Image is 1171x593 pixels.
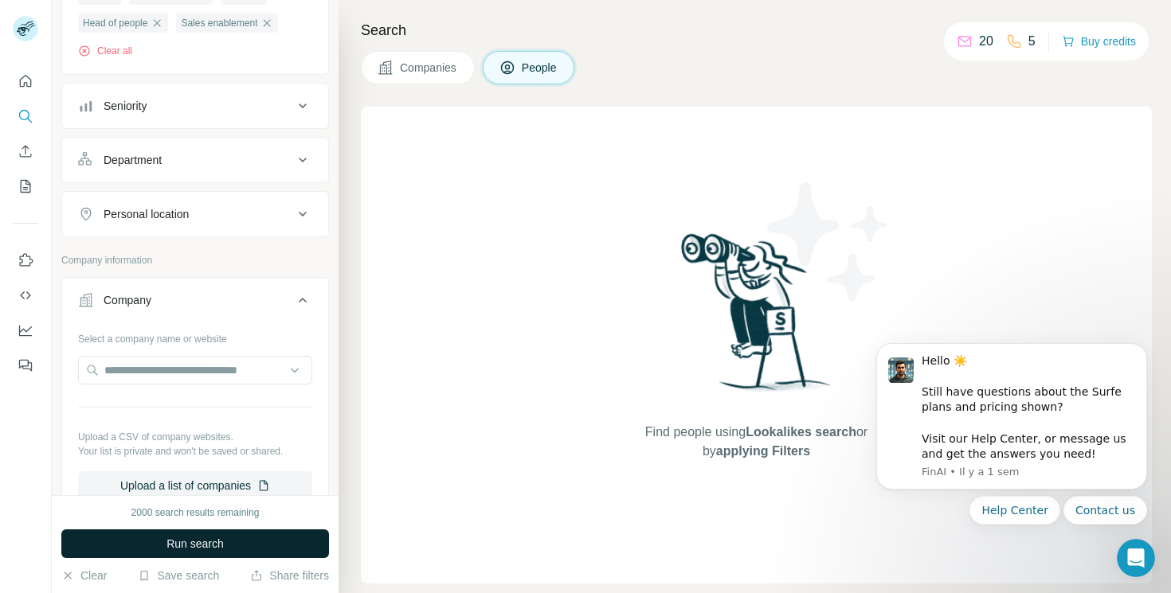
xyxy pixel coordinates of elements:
button: Save search [138,568,219,583]
button: Seniority [62,87,328,125]
div: 2000 search results remaining [131,505,260,520]
button: Upload a list of companies [78,471,312,500]
span: applying Filters [716,444,810,458]
span: People [522,60,558,76]
button: Personal location [62,195,328,233]
img: Surfe Illustration - Stars [757,170,900,314]
div: Company [104,292,151,308]
button: Department [62,141,328,179]
button: Company [62,281,328,326]
button: Dashboard [13,316,38,345]
p: 5 [1028,32,1036,51]
button: My lists [13,172,38,201]
button: Use Surfe on LinkedIn [13,246,38,275]
img: Surfe Illustration - Woman searching with binoculars [674,229,840,407]
span: Companies [400,60,458,76]
p: Upload a CSV of company websites. [78,430,312,444]
button: Share filters [250,568,329,583]
span: Run search [166,536,224,552]
span: Head of people [83,16,147,30]
h4: Search [361,19,1152,41]
span: Sales enablement [181,16,257,30]
button: Buy credits [1062,30,1136,53]
span: Lookalikes search [746,425,856,439]
p: Company information [61,253,329,267]
p: Your list is private and won't be saved or shared. [78,444,312,458]
div: Department [104,152,162,168]
button: Run search [61,529,329,558]
button: Feedback [13,351,38,380]
button: Clear all [78,44,132,58]
p: 20 [979,32,993,51]
button: Enrich CSV [13,137,38,166]
button: Quick start [13,67,38,96]
div: Personal location [104,206,189,222]
iframe: Intercom notifications message [852,291,1171,550]
div: Seniority [104,98,147,114]
iframe: Intercom live chat [1117,539,1155,577]
span: Find people using or by [629,423,883,461]
div: Select a company name or website [78,326,312,346]
button: Clear [61,568,107,583]
button: Use Surfe API [13,281,38,310]
button: Search [13,102,38,131]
